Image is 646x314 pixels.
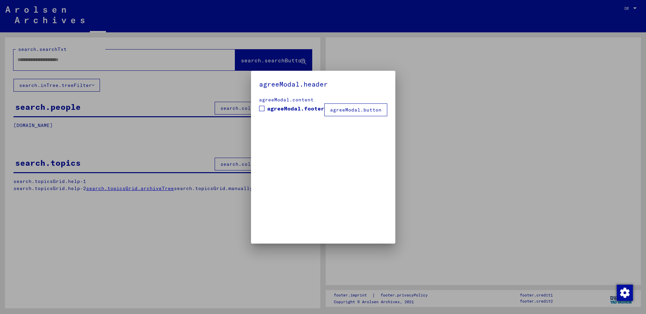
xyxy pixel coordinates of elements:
[267,104,324,113] span: agreeModal.footer
[324,103,387,116] button: agreeModal.button
[259,96,387,103] div: agreeModal.content
[617,285,633,301] img: Zustimmung ändern
[616,284,633,301] div: Zustimmung ändern
[259,79,387,90] h5: agreeModal.header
